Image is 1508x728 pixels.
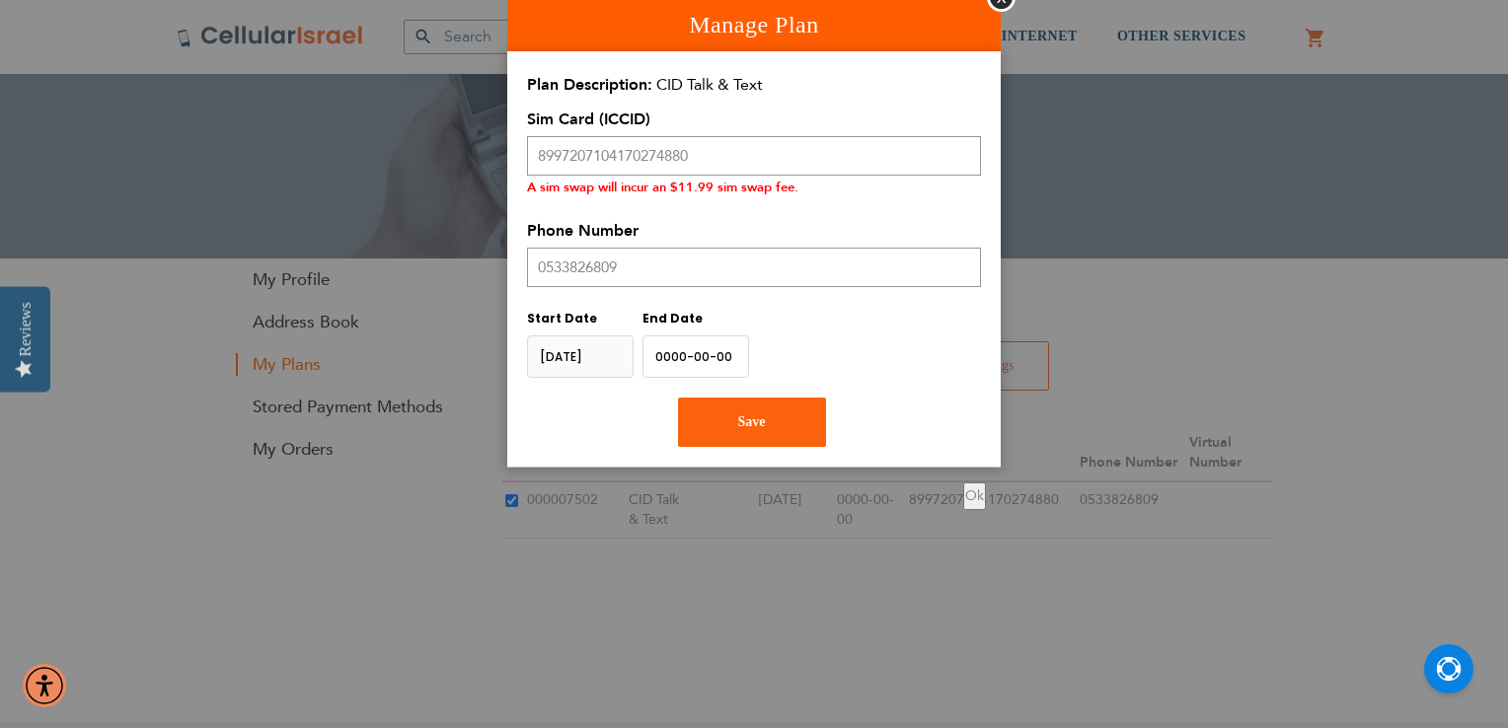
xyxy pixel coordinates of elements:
button: Ok [963,482,986,511]
input: MM/DD/YYYY [642,335,749,378]
span: Ok [965,486,984,505]
div: Accessibility Menu [23,664,66,707]
small: A sim swap will incur an $11.99 sim swap fee. [527,179,798,196]
span: End Date [642,310,703,327]
div: Reviews [17,302,35,356]
span: Start Date [527,310,597,327]
span: Phone Number [527,220,639,242]
span: CID Talk & Text [656,74,763,96]
button: Save [678,398,826,447]
span: Save [738,414,766,429]
input: y-MM-dd [527,335,634,378]
span: Plan Description [527,74,652,96]
span: Sim Card (ICCID) [527,109,650,130]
